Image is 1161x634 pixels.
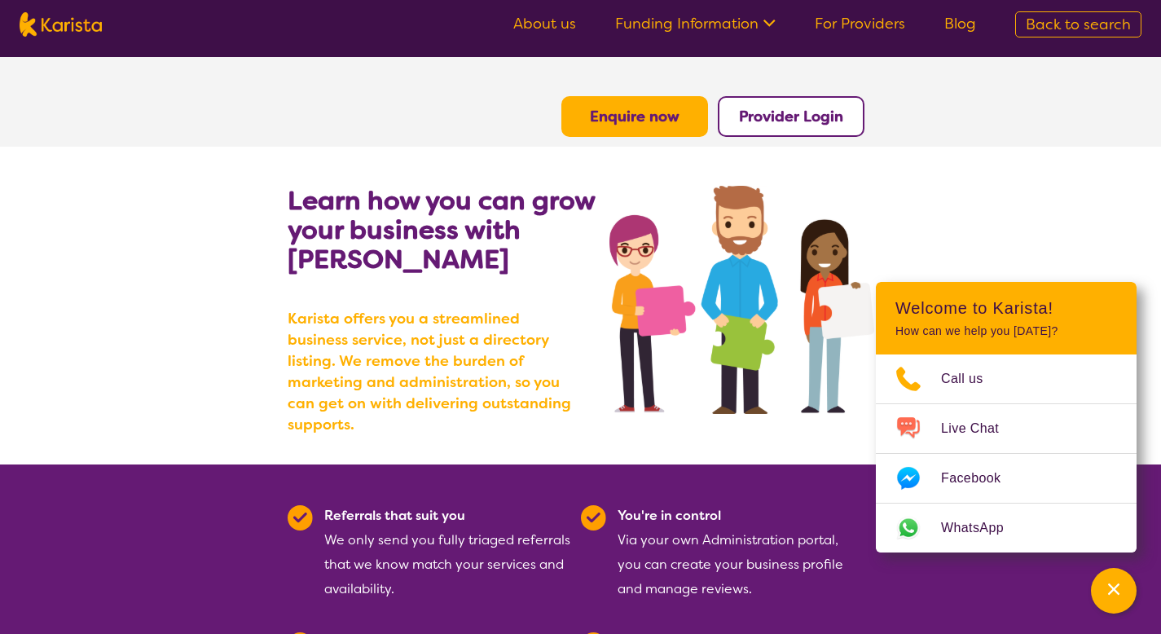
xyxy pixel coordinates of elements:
span: Call us [941,367,1003,391]
img: grow your business with Karista [609,186,873,414]
ul: Choose channel [876,354,1137,553]
a: Enquire now [590,107,679,126]
button: Provider Login [718,96,864,137]
span: Facebook [941,466,1020,491]
p: How can we help you [DATE]? [895,324,1117,338]
span: Live Chat [941,416,1018,441]
img: Tick [581,505,606,531]
a: For Providers [815,14,905,33]
button: Channel Menu [1091,568,1137,614]
div: Channel Menu [876,282,1137,553]
a: Funding Information [615,14,776,33]
b: Karista offers you a streamlined business service, not just a directory listing. We remove the bu... [288,308,581,435]
b: You're in control [618,507,721,524]
a: Provider Login [739,107,843,126]
h2: Welcome to Karista! [895,298,1117,318]
b: Referrals that suit you [324,507,465,524]
div: We only send you fully triaged referrals that we know match your services and availability. [324,504,571,601]
span: Back to search [1026,15,1131,34]
span: WhatsApp [941,516,1023,540]
a: About us [513,14,576,33]
button: Enquire now [561,96,708,137]
img: Karista logo [20,12,102,37]
img: Tick [288,505,313,531]
div: Via your own Administration portal, you can create your business profile and manage reviews. [618,504,864,601]
a: Back to search [1015,11,1141,37]
a: Blog [944,14,976,33]
a: Web link opens in a new tab. [876,504,1137,553]
b: Learn how you can grow your business with [PERSON_NAME] [288,183,595,276]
